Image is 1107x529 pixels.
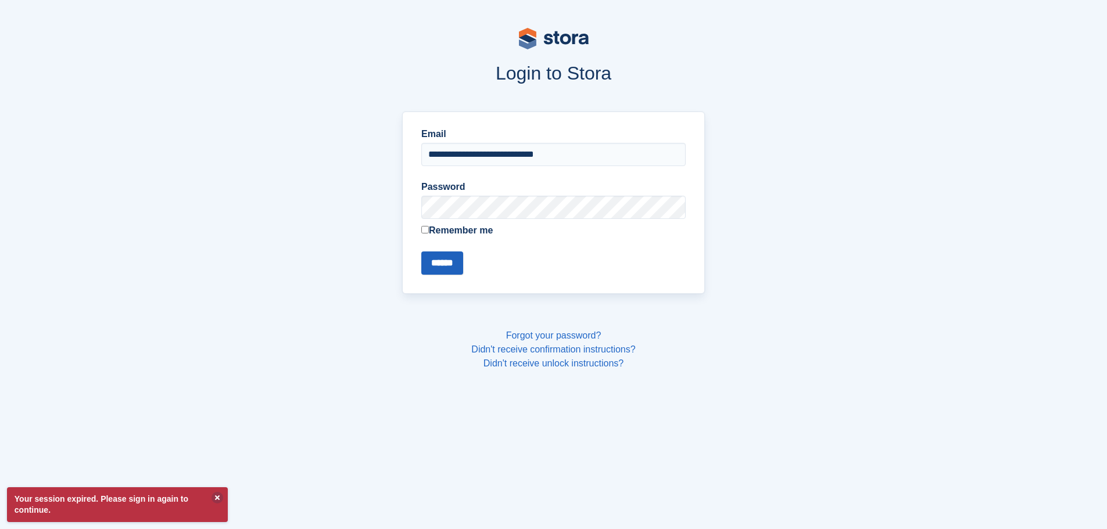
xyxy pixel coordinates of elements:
img: stora-logo-53a41332b3708ae10de48c4981b4e9114cc0af31d8433b30ea865607fb682f29.svg [519,28,589,49]
p: Your session expired. Please sign in again to continue. [7,487,228,522]
a: Didn't receive confirmation instructions? [471,344,635,354]
h1: Login to Stora [181,63,927,84]
label: Remember me [421,224,686,237]
a: Forgot your password? [506,330,601,340]
label: Email [421,127,686,141]
label: Password [421,180,686,194]
a: Didn't receive unlock instructions? [483,358,624,368]
input: Remember me [421,226,429,233]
